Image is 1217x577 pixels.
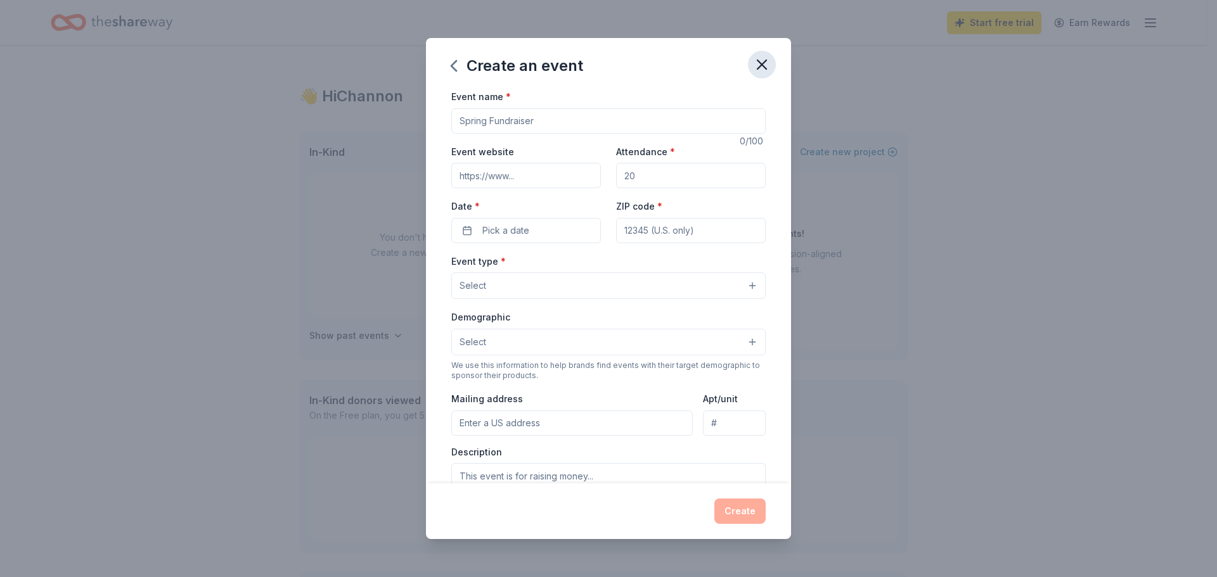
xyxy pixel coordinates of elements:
[451,360,766,381] div: We use this information to help brands find events with their target demographic to sponsor their...
[460,334,486,350] span: Select
[451,146,514,158] label: Event website
[451,56,583,76] div: Create an event
[451,218,601,243] button: Pick a date
[703,393,738,405] label: Apt/unit
[451,200,601,213] label: Date
[616,218,766,243] input: 12345 (U.S. only)
[482,223,529,238] span: Pick a date
[740,134,766,149] div: 0 /100
[451,329,766,355] button: Select
[451,163,601,188] input: https://www...
[451,255,506,268] label: Event type
[451,410,693,436] input: Enter a US address
[460,278,486,293] span: Select
[616,200,662,213] label: ZIP code
[451,272,766,299] button: Select
[616,146,675,158] label: Attendance
[703,410,766,436] input: #
[451,311,510,324] label: Demographic
[451,393,523,405] label: Mailing address
[451,108,766,134] input: Spring Fundraiser
[451,91,511,103] label: Event name
[451,446,502,459] label: Description
[616,163,766,188] input: 20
